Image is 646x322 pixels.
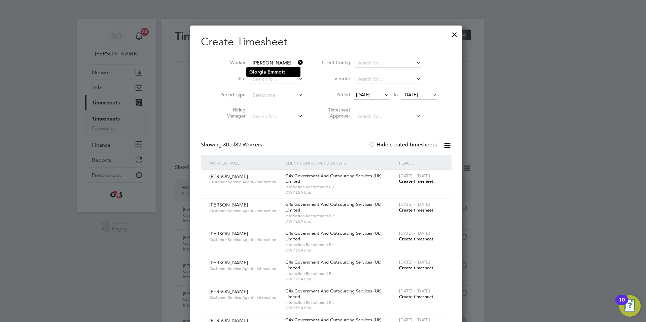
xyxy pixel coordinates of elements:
span: Customer Service Agent - Interaction [209,237,280,242]
span: 30 of [223,141,235,148]
span: DWP ESA Enq [285,247,396,253]
span: Interaction Recruitment Plc [285,184,396,190]
label: Hiring Manager [215,107,246,119]
span: Customer Service Agent - Interaction [209,295,280,300]
div: Period [397,155,445,171]
button: Open Resource Center, 10 new notifications [619,295,641,317]
h2: Create Timesheet [201,35,452,49]
b: Emmott [267,69,285,75]
input: Search for... [250,58,303,68]
span: DWP ESA Enq [285,276,396,282]
div: Worker / Role [208,155,284,171]
span: 82 Workers [223,141,262,148]
label: Worker [215,59,246,65]
span: [DATE] [403,92,418,98]
b: Giorgia [249,69,266,75]
label: Period [320,92,350,98]
span: Create timesheet [399,236,433,242]
span: G4s Government And Outsourcing Services (Uk) Limited [285,201,382,213]
input: Search for... [355,112,421,121]
label: Timesheet Approver [320,107,350,119]
span: [DATE] - [DATE] [399,173,430,179]
label: Client Config [320,59,350,65]
input: Search for... [355,75,421,84]
span: [PERSON_NAME] [209,231,248,237]
span: [DATE] [356,92,370,98]
span: Interaction Recruitment Plc [285,242,396,247]
span: DWP ESA Enq [285,219,396,224]
span: [DATE] - [DATE] [399,201,430,207]
label: Period Type [215,92,246,98]
label: Hide created timesheets [368,141,437,148]
span: To [391,90,400,99]
span: Customer Service Agent - Interaction [209,266,280,271]
label: Site [215,76,246,82]
span: DWP ESA Enq [285,305,396,311]
div: 10 [619,300,625,309]
div: Client Config / Vendor / Site [284,155,397,171]
span: Interaction Recruitment Plc [285,300,396,305]
div: Showing [201,141,263,148]
span: Interaction Recruitment Plc [285,271,396,276]
span: DWP ESA Enq [285,190,396,195]
input: Search for... [250,75,303,84]
span: [PERSON_NAME] [209,260,248,266]
input: Select one [250,91,303,100]
span: G4s Government And Outsourcing Services (Uk) Limited [285,173,382,184]
span: Create timesheet [399,265,433,271]
span: Customer Service Agent - Interaction [209,208,280,214]
span: [DATE] - [DATE] [399,259,430,265]
span: [PERSON_NAME] [209,288,248,294]
span: [PERSON_NAME] [209,202,248,208]
span: [DATE] - [DATE] [399,230,430,236]
span: [DATE] - [DATE] [399,288,430,294]
span: G4s Government And Outsourcing Services (Uk) Limited [285,230,382,242]
span: Interaction Recruitment Plc [285,213,396,219]
input: Search for... [355,58,421,68]
label: Vendor [320,76,350,82]
span: G4s Government And Outsourcing Services (Uk) Limited [285,288,382,300]
span: Customer Service Agent - Interaction [209,179,280,185]
span: Create timesheet [399,207,433,213]
span: G4s Government And Outsourcing Services (Uk) Limited [285,259,382,271]
span: Create timesheet [399,178,433,184]
input: Search for... [250,112,303,121]
span: Create timesheet [399,294,433,300]
span: [PERSON_NAME] [209,173,248,179]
